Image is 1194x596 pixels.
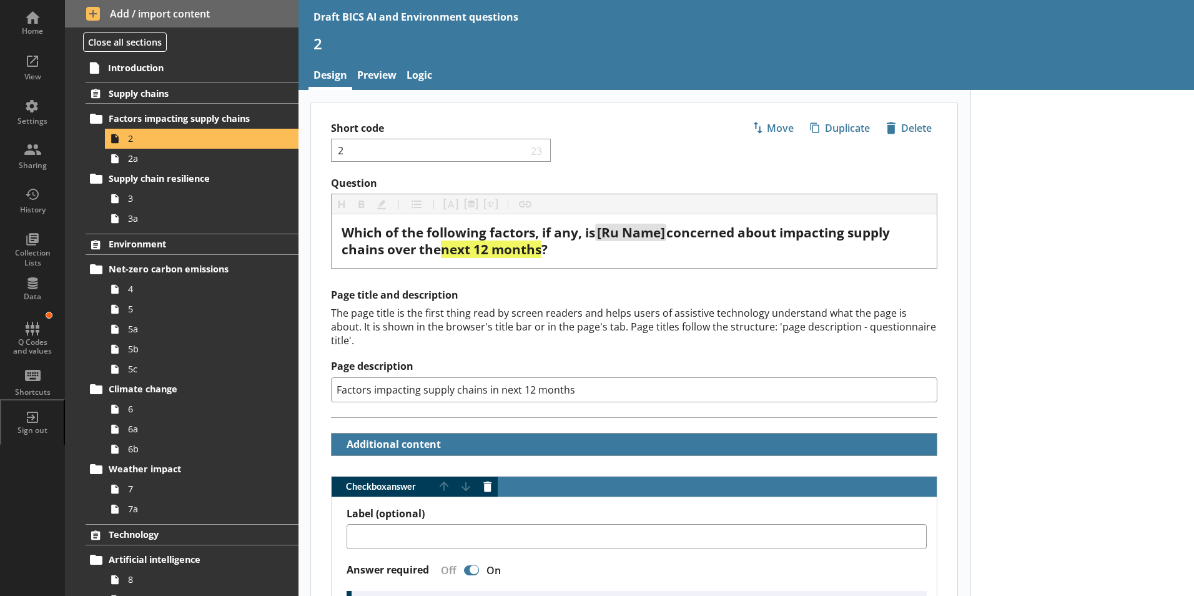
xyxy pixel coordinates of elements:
span: 3 [128,192,267,204]
button: Delete answer [478,477,498,497]
div: Sign out [11,425,54,435]
a: Environment [86,234,298,255]
span: Add / import content [86,7,278,21]
div: Data [11,292,54,302]
li: Supply chainsFactors impacting supply chains22aSupply chain resilience33a [65,82,298,228]
span: Supply chains [109,87,262,99]
a: Logic [402,63,437,90]
span: Net-zero carbon emissions [109,263,262,275]
div: Shortcuts [11,387,54,397]
label: Short code [331,122,634,135]
li: Supply chain resilience33a [91,169,298,229]
div: Sharing [11,161,54,171]
a: 7a [105,499,298,519]
span: Technology [109,529,262,540]
span: 5a [128,323,267,335]
div: History [11,205,54,215]
div: View [11,72,54,82]
li: Factors impacting supply chains22a [91,109,298,169]
a: 2a [105,149,298,169]
a: Weather impact [86,459,298,479]
a: Supply chain resilience [86,169,298,189]
li: EnvironmentNet-zero carbon emissions455a5b5cClimate change66a6bWeather impact77a [65,234,298,519]
a: Factors impacting supply chains [86,109,298,129]
button: Delete [881,117,937,139]
span: Checkbox answer [332,482,434,491]
span: 3a [128,212,267,224]
span: Climate change [109,383,262,395]
div: Q Codes and values [11,338,54,356]
label: Label (optional) [347,507,927,520]
button: Close all sections [83,32,167,52]
span: 7 [128,483,267,495]
span: Supply chain resilience [109,172,262,184]
span: 2 [128,132,267,144]
h1: 2 [313,34,1179,53]
a: 7 [105,479,298,499]
a: Supply chains [86,82,298,104]
span: Artificial intelligence [109,554,262,565]
span: ? [541,241,548,258]
span: Factors impacting supply chains [109,112,262,124]
a: Introduction [85,57,298,77]
a: 5c [105,359,298,379]
a: Preview [352,63,402,90]
span: 5 [128,303,267,315]
div: Draft BICS AI and Environment questions [313,10,518,24]
label: Answer required [347,564,429,577]
a: 8 [105,570,298,590]
a: 3a [105,209,298,229]
span: 6 [128,403,267,415]
li: Net-zero carbon emissions455a5b5c [91,259,298,379]
a: Artificial intelligence [86,550,298,570]
label: Page description [331,360,937,373]
span: 6a [128,423,267,435]
span: 7a [128,503,267,515]
button: Duplicate [804,117,876,139]
div: Question [342,224,927,258]
span: Environment [109,238,262,250]
div: Off [431,564,461,577]
span: 6b [128,443,267,455]
a: 6a [105,419,298,439]
a: Technology [86,524,298,545]
li: Climate change66a6b [91,379,298,459]
span: 5c [128,363,267,375]
div: Collection Lists [11,248,54,267]
div: Home [11,26,54,36]
span: 2a [128,152,267,164]
a: Net-zero carbon emissions [86,259,298,279]
span: Weather impact [109,463,262,475]
span: [Ru Name] [597,224,665,241]
a: 3 [105,189,298,209]
h2: Page title and description [331,289,937,302]
div: On [481,564,511,577]
a: 5b [105,339,298,359]
div: The page title is the first thing read by screen readers and helps users of assistive technology ... [331,306,937,347]
a: 6 [105,399,298,419]
span: 23 [528,144,546,156]
span: 5b [128,343,267,355]
span: concerned about impacting supply chains over the [342,224,893,258]
span: 8 [128,574,267,585]
span: 4 [128,283,267,295]
a: Design [308,63,352,90]
div: Settings [11,116,54,126]
button: Additional content [337,434,443,455]
a: 4 [105,279,298,299]
span: next 12 months [441,241,541,258]
a: 5 [105,299,298,319]
li: Weather impact77a [91,459,298,519]
button: Move [746,117,799,139]
span: Move [747,118,799,138]
label: Question [331,177,937,190]
a: Climate change [86,379,298,399]
span: Duplicate [805,118,875,138]
a: 2 [105,129,298,149]
a: 5a [105,319,298,339]
span: Introduction [108,62,262,74]
span: Which of the following factors, if any, is [342,224,595,241]
span: Delete [881,118,937,138]
a: 6b [105,439,298,459]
